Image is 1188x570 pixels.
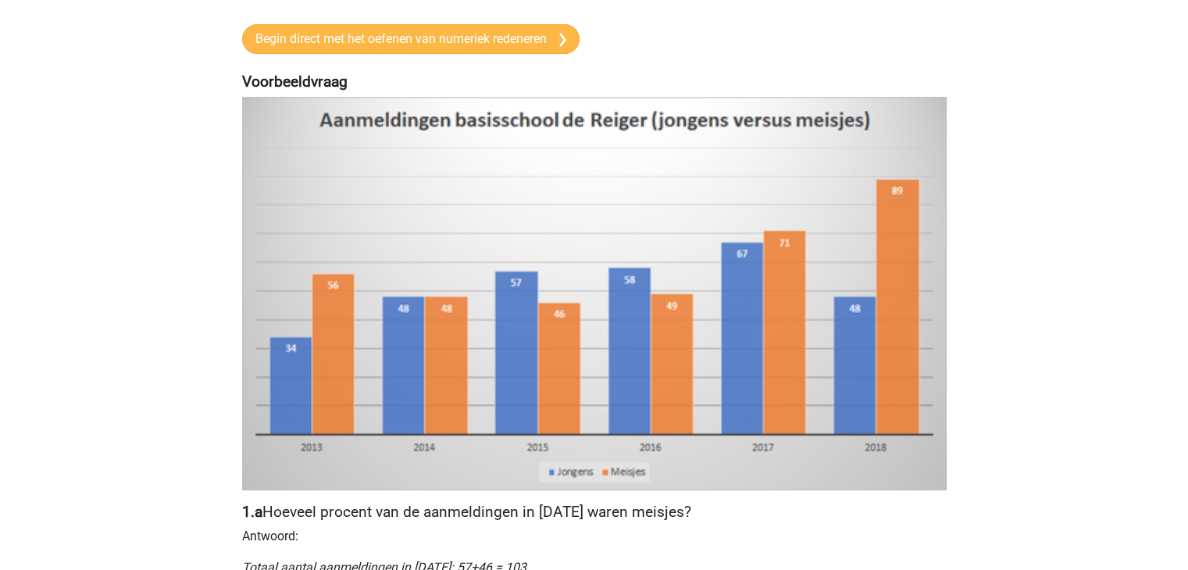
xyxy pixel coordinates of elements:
img: arrow-right.e5bd35279c78.svg [559,33,566,47]
img: numeriek-redeneren1.png [242,97,947,490]
b: Voorbeeldvraag [242,73,348,91]
b: 1.a [242,503,262,521]
h4: Hoeveel procent van de aanmeldingen in [DATE] waren meisjes? [242,503,947,521]
a: Begin direct met het oefenen van numeriek redeneren [242,24,580,54]
p: Antwoord: [242,527,947,546]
